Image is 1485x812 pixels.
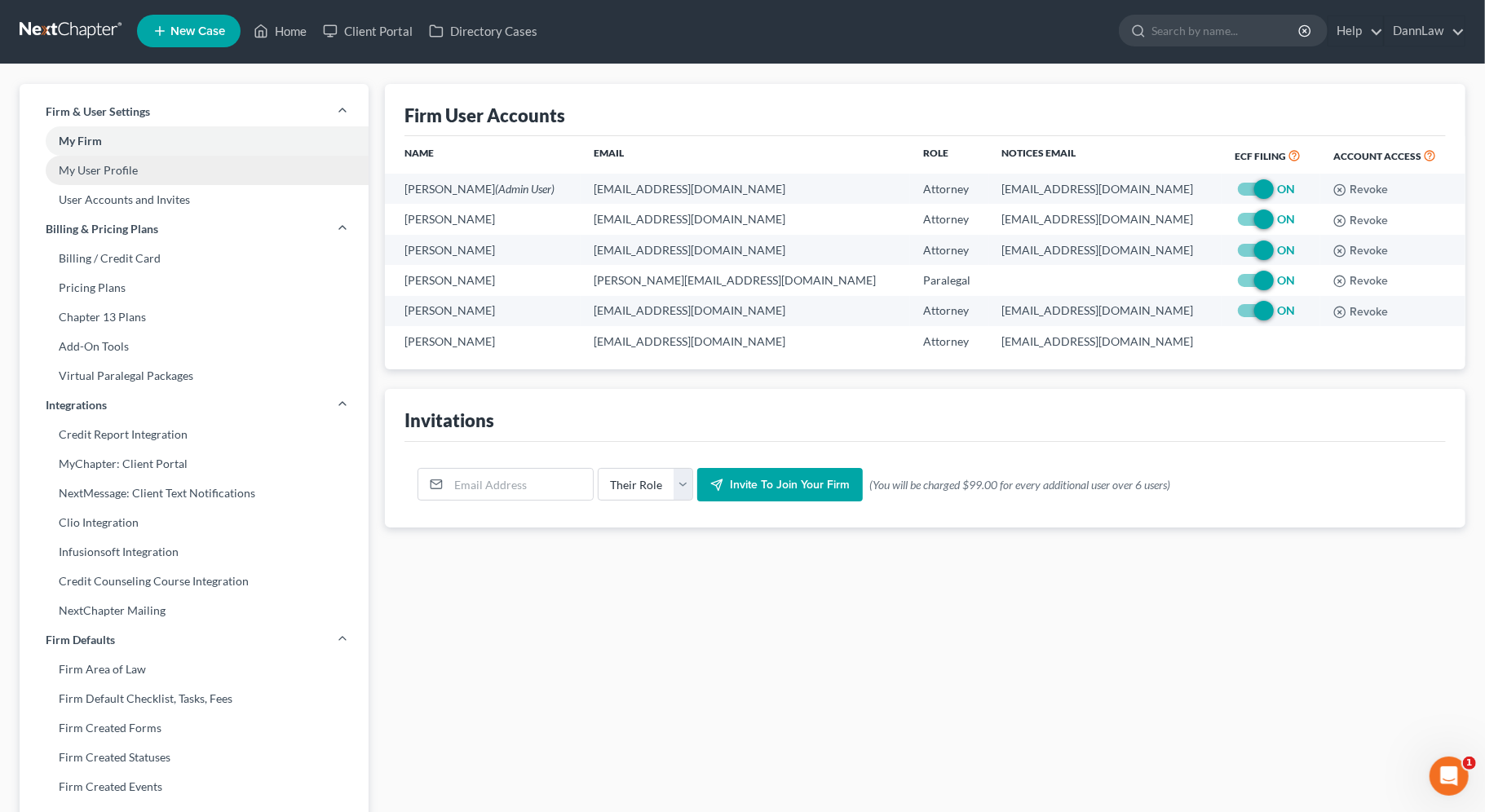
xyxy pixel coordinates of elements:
button: Revoke [1333,306,1388,319]
span: (Admin User) [495,182,555,196]
span: Account Access [1333,150,1421,162]
a: My User Profile [20,156,369,185]
span: Paralegal [923,273,970,287]
span: Integrations [46,397,107,413]
td: [PERSON_NAME] [385,174,581,204]
td: [EMAIL_ADDRESS][DOMAIN_NAME] [989,235,1222,265]
a: Home [245,16,315,46]
span: Attorney [923,243,969,257]
span: New Case [170,25,225,38]
span: Billing & Pricing Plans [46,221,158,237]
span: 1 [1463,757,1476,770]
input: Email Address [449,469,593,500]
a: Firm Default Checklist, Tasks, Fees [20,684,369,713]
span: Firm Defaults [46,632,115,648]
a: Add-On Tools [20,332,369,361]
a: Firm & User Settings [20,97,369,126]
a: Credit Report Integration [20,420,369,449]
button: Revoke [1333,275,1388,288]
span: ECF Filing [1235,150,1286,162]
td: [PERSON_NAME] [385,204,581,234]
a: My Firm [20,126,369,156]
span: Invite to join your firm [730,478,850,492]
button: Revoke [1333,214,1388,227]
a: Firm Created Forms [20,713,369,743]
a: Firm Defaults [20,625,369,655]
button: Revoke [1333,245,1388,258]
strong: ON [1277,243,1295,257]
a: Client Portal [315,16,421,46]
span: Attorney [923,334,969,348]
th: Name [385,136,581,174]
a: Directory Cases [421,16,546,46]
a: Help [1328,16,1383,46]
a: MyChapter: Client Portal [20,449,369,479]
strong: ON [1277,303,1295,317]
div: Firm User Accounts [404,104,565,127]
strong: ON [1277,273,1295,287]
a: DannLaw [1385,16,1465,46]
td: [PERSON_NAME][EMAIL_ADDRESS][DOMAIN_NAME] [581,265,910,295]
a: Billing & Pricing Plans [20,214,369,244]
span: Attorney [923,182,969,196]
td: [EMAIL_ADDRESS][DOMAIN_NAME] [581,235,910,265]
span: Attorney [923,212,969,226]
span: Attorney [923,303,969,317]
td: [PERSON_NAME] [385,326,581,356]
a: Pricing Plans [20,273,369,302]
td: [EMAIL_ADDRESS][DOMAIN_NAME] [581,296,910,326]
td: [EMAIL_ADDRESS][DOMAIN_NAME] [581,204,910,234]
button: Invite to join your firm [697,468,863,502]
td: [PERSON_NAME] [385,265,581,295]
a: Billing / Credit Card [20,244,369,273]
td: [EMAIL_ADDRESS][DOMAIN_NAME] [989,204,1222,234]
a: NextMessage: Client Text Notifications [20,479,369,508]
td: [EMAIL_ADDRESS][DOMAIN_NAME] [989,326,1222,356]
a: Infusionsoft Integration [20,537,369,567]
th: Notices Email [989,136,1222,174]
a: Firm Created Statuses [20,743,369,772]
a: User Accounts and Invites [20,185,369,214]
th: Role [910,136,988,174]
a: Clio Integration [20,508,369,537]
td: [PERSON_NAME] [385,235,581,265]
button: Revoke [1333,183,1388,196]
a: NextChapter Mailing [20,596,369,625]
span: Firm & User Settings [46,104,150,120]
td: [PERSON_NAME] [385,296,581,326]
a: Integrations [20,391,369,420]
td: [EMAIL_ADDRESS][DOMAIN_NAME] [581,174,910,204]
a: Credit Counseling Course Integration [20,567,369,596]
strong: ON [1277,212,1295,226]
td: [EMAIL_ADDRESS][DOMAIN_NAME] [989,174,1222,204]
a: Chapter 13 Plans [20,302,369,332]
th: Email [581,136,910,174]
a: Firm Area of Law [20,655,369,684]
td: [EMAIL_ADDRESS][DOMAIN_NAME] [581,326,910,356]
div: Invitations [404,408,494,432]
strong: ON [1277,182,1295,196]
iframe: Intercom live chat [1430,757,1469,796]
span: (You will be charged $99.00 for every additional user over 6 users) [869,477,1170,493]
input: Search by name... [1151,15,1301,46]
a: Firm Created Events [20,772,369,801]
td: [EMAIL_ADDRESS][DOMAIN_NAME] [989,296,1222,326]
a: Virtual Paralegal Packages [20,361,369,391]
